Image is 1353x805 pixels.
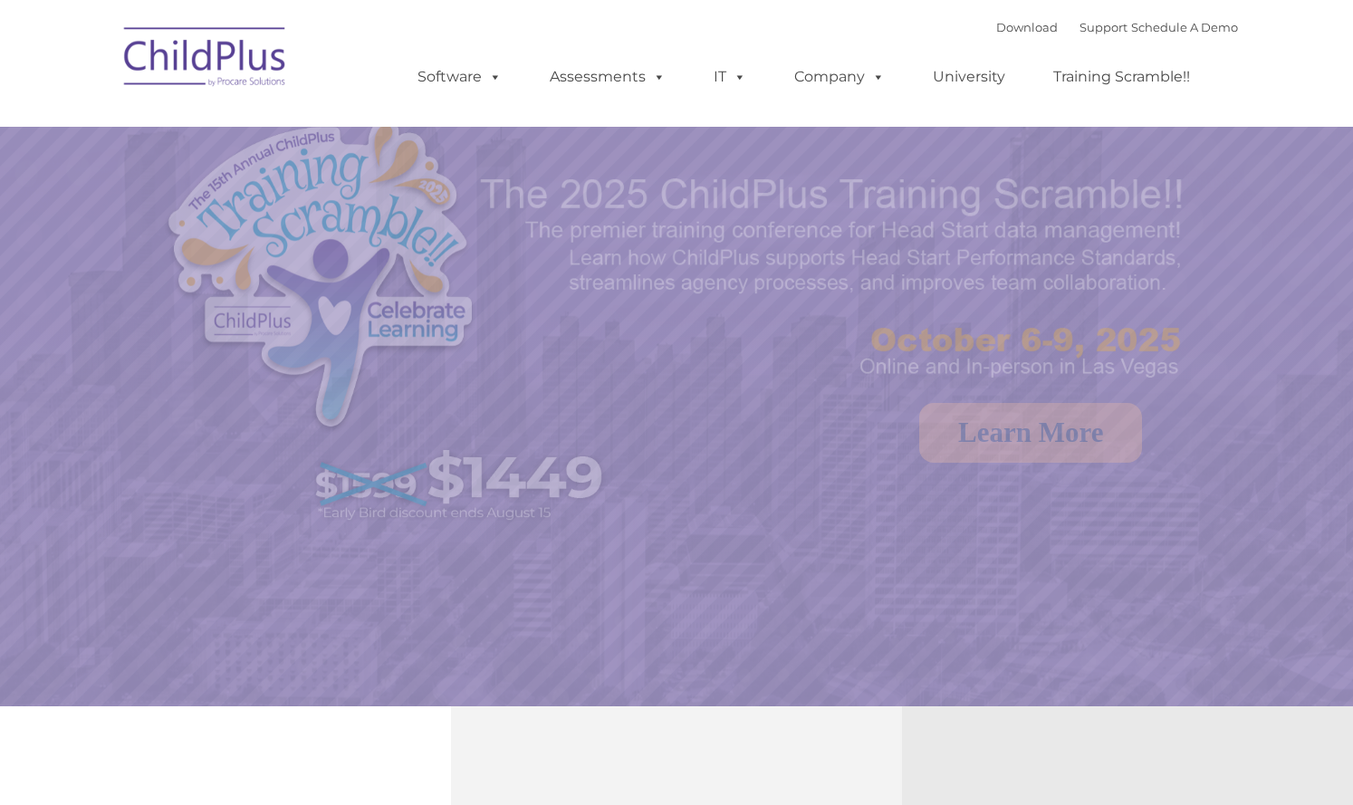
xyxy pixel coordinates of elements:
[1035,59,1208,95] a: Training Scramble!!
[399,59,520,95] a: Software
[996,20,1238,34] font: |
[115,14,296,105] img: ChildPlus by Procare Solutions
[776,59,903,95] a: Company
[532,59,684,95] a: Assessments
[696,59,764,95] a: IT
[919,403,1142,463] a: Learn More
[915,59,1023,95] a: University
[1131,20,1238,34] a: Schedule A Demo
[1080,20,1127,34] a: Support
[996,20,1058,34] a: Download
